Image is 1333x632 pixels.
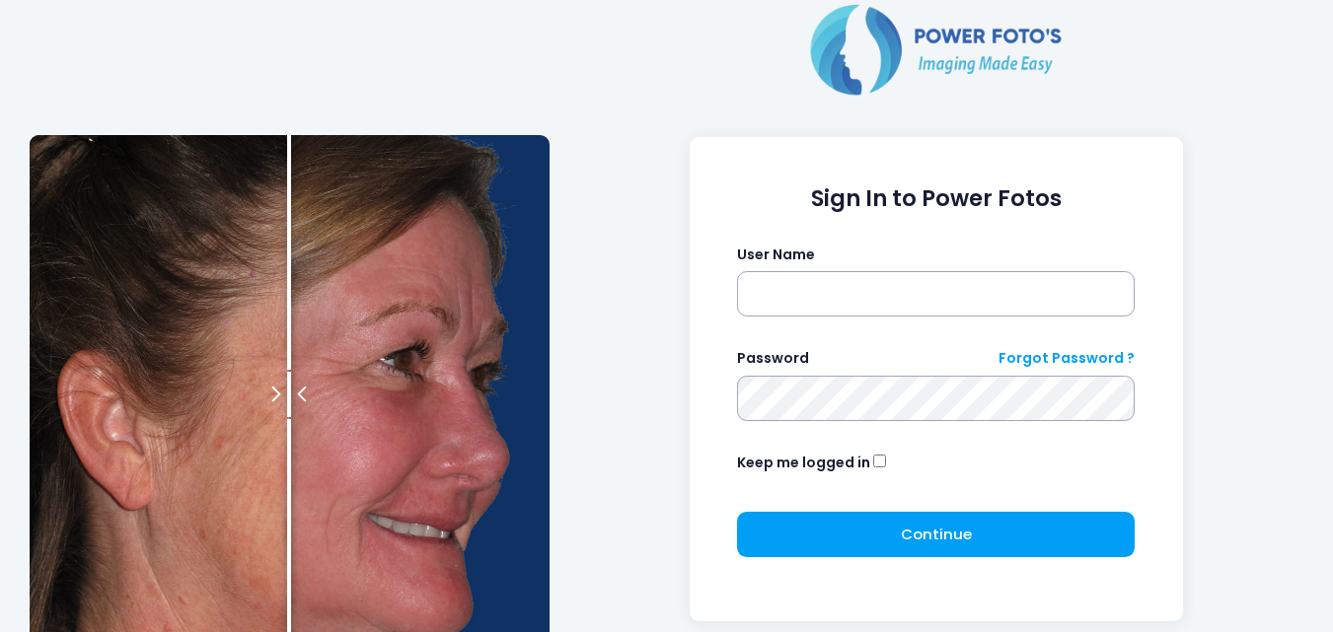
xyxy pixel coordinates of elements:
[737,512,1135,557] button: Continue
[737,185,1135,212] h1: Sign In to Power Fotos
[999,348,1135,369] a: Forgot Password ?
[737,453,870,473] label: Keep me logged in
[737,348,809,369] label: Password
[737,245,815,265] label: User Name
[901,524,972,544] span: Continue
